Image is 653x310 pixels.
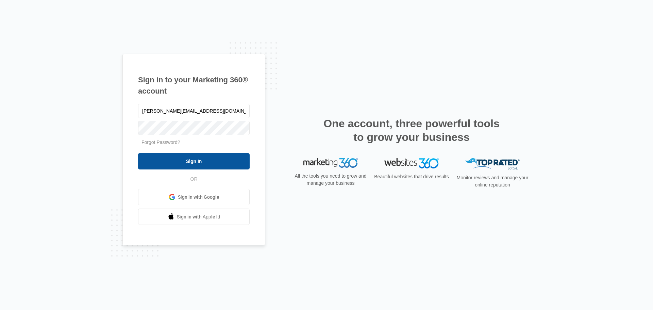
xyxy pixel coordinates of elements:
p: All the tools you need to grow and manage your business [292,173,369,187]
h2: One account, three powerful tools to grow your business [321,117,502,144]
p: Monitor reviews and manage your online reputation [454,174,531,189]
input: Email [138,104,250,118]
a: Sign in with Google [138,189,250,205]
img: Marketing 360 [303,158,358,168]
span: Sign in with Google [178,194,219,201]
span: OR [186,176,202,183]
a: Sign in with Apple Id [138,209,250,225]
h1: Sign in to your Marketing 360® account [138,74,250,97]
img: Top Rated Local [465,158,520,169]
p: Beautiful websites that drive results [373,173,450,180]
span: Sign in with Apple Id [177,213,220,221]
input: Sign In [138,153,250,169]
a: Forgot Password? [141,140,180,145]
img: Websites 360 [384,158,439,168]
